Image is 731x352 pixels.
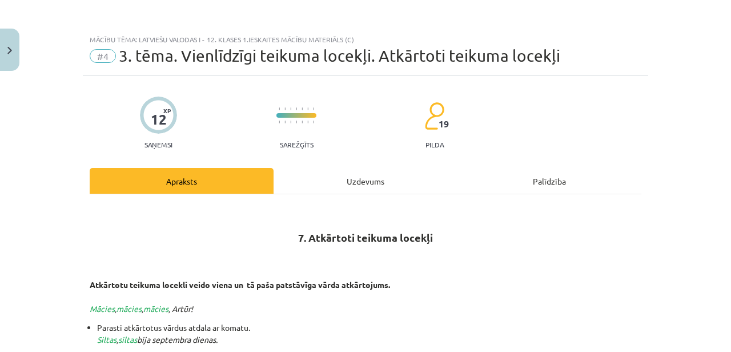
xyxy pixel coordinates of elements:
img: icon-short-line-57e1e144782c952c97e751825c79c345078a6d821885a25fce030b3d8c18986b.svg [290,121,291,123]
span: 19 [439,119,449,129]
div: Palīdzība [457,168,641,194]
span: mācies [143,303,168,314]
img: icon-short-line-57e1e144782c952c97e751825c79c345078a6d821885a25fce030b3d8c18986b.svg [307,121,308,123]
div: Mācību tēma: Latviešu valodas i - 12. klases 1.ieskaites mācību materiāls (c) [90,35,641,43]
img: icon-short-line-57e1e144782c952c97e751825c79c345078a6d821885a25fce030b3d8c18986b.svg [302,121,303,123]
img: icon-short-line-57e1e144782c952c97e751825c79c345078a6d821885a25fce030b3d8c18986b.svg [302,107,303,110]
img: icon-short-line-57e1e144782c952c97e751825c79c345078a6d821885a25fce030b3d8c18986b.svg [279,107,280,110]
p: pilda [425,141,444,149]
p: Sarežģīts [280,141,314,149]
img: icon-short-line-57e1e144782c952c97e751825c79c345078a6d821885a25fce030b3d8c18986b.svg [284,121,286,123]
img: icon-short-line-57e1e144782c952c97e751825c79c345078a6d821885a25fce030b3d8c18986b.svg [284,107,286,110]
img: icon-short-line-57e1e144782c952c97e751825c79c345078a6d821885a25fce030b3d8c18986b.svg [296,107,297,110]
div: Uzdevums [274,168,457,194]
img: icon-close-lesson-0947bae3869378f0d4975bcd49f059093ad1ed9edebbc8119c70593378902aed.svg [7,47,12,54]
img: icon-short-line-57e1e144782c952c97e751825c79c345078a6d821885a25fce030b3d8c18986b.svg [313,107,314,110]
p: Saņemsi [140,141,177,149]
img: icon-short-line-57e1e144782c952c97e751825c79c345078a6d821885a25fce030b3d8c18986b.svg [296,121,297,123]
strong: 7. Atkārtoti teikuma locekļi [298,231,433,244]
span: #4 [90,49,116,63]
em: , bija septembra dienas. [97,334,218,345]
em: , , , Artūr! [90,303,193,314]
span: mācies [117,303,142,314]
span: Siltas [97,334,117,345]
span: XP [163,107,171,114]
img: students-c634bb4e5e11cddfef0936a35e636f08e4e9abd3cc4e673bd6f9a4125e45ecb1.svg [424,102,444,130]
strong: Atkārtotu teikuma locekli veido viena un tā paša patstāvīga vārda atkārtojums. [90,279,390,290]
span: siltas [118,334,137,345]
div: Apraksts [90,168,274,194]
img: icon-short-line-57e1e144782c952c97e751825c79c345078a6d821885a25fce030b3d8c18986b.svg [279,121,280,123]
img: icon-short-line-57e1e144782c952c97e751825c79c345078a6d821885a25fce030b3d8c18986b.svg [307,107,308,110]
img: icon-short-line-57e1e144782c952c97e751825c79c345078a6d821885a25fce030b3d8c18986b.svg [313,121,314,123]
img: icon-short-line-57e1e144782c952c97e751825c79c345078a6d821885a25fce030b3d8c18986b.svg [290,107,291,110]
div: 12 [151,111,167,127]
span: Mācies [90,303,115,314]
span: 3. tēma. Vienlīdzīgi teikuma locekļi. Atkārtoti teikuma locekļi [119,46,560,65]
